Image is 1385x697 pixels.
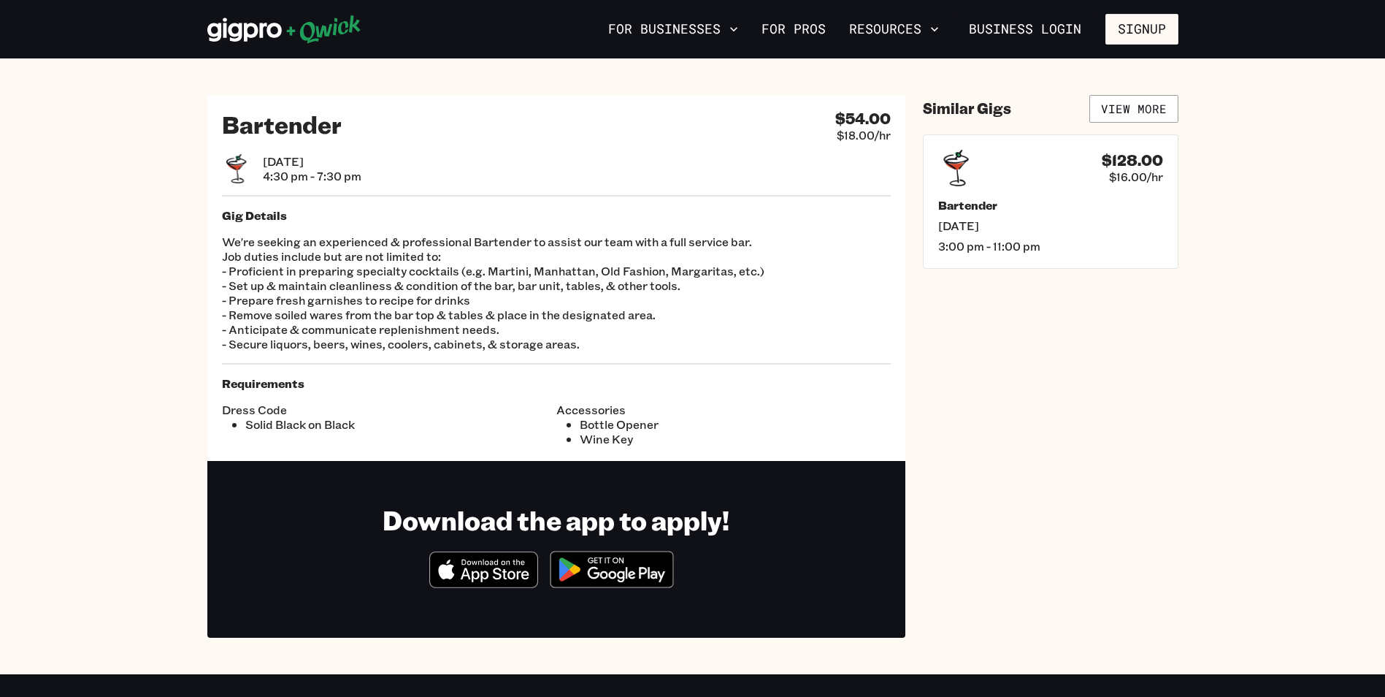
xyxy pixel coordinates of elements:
h5: Requirements [222,376,891,391]
h2: Bartender [222,110,342,139]
button: Signup [1105,14,1178,45]
span: 4:30 pm - 7:30 pm [263,169,361,183]
a: $128.00$16.00/hrBartender[DATE]3:00 pm - 11:00 pm [923,134,1178,269]
span: Accessories [556,403,891,417]
h5: Gig Details [222,208,891,223]
li: Bottle Opener [580,417,891,432]
button: For Businesses [602,17,744,42]
span: $16.00/hr [1109,170,1163,184]
h1: Download the app to apply! [383,503,729,536]
span: 3:00 pm - 11:00 pm [938,239,1163,254]
a: For Pros [756,17,832,42]
span: $18.00/hr [837,128,891,142]
span: Dress Code [222,403,556,417]
button: Resources [843,17,945,42]
img: Get it on Google Play [541,542,683,597]
h5: Bartender [938,198,1163,213]
span: [DATE] [938,218,1163,233]
span: [DATE] [263,154,361,169]
h4: $128.00 [1102,151,1163,170]
p: We're seeking an experienced & professional Bartender to assist our team with a full service bar.... [222,235,891,351]
a: View More [1089,95,1178,123]
h4: Similar Gigs [923,99,1011,118]
li: Wine Key [580,432,891,446]
a: Download on the App Store [429,576,539,591]
a: Business Login [956,14,1094,45]
h4: $54.00 [835,110,891,128]
li: Solid Black on Black [245,417,556,432]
